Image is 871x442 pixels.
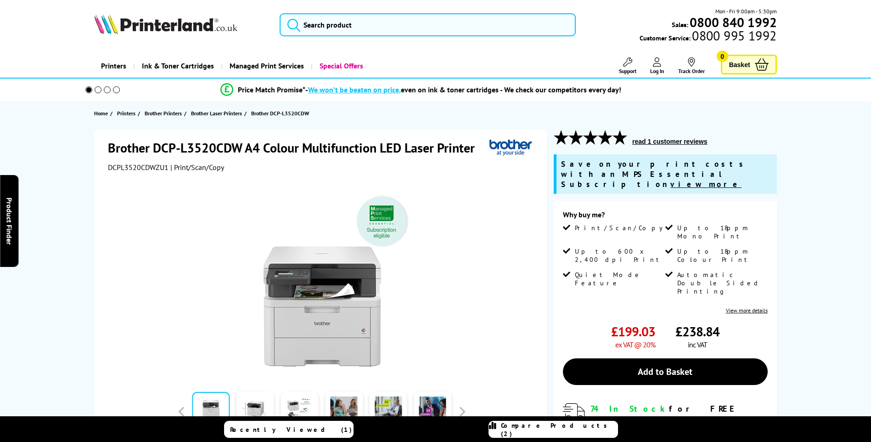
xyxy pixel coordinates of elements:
img: Printerland Logo [94,14,237,34]
span: Support [619,68,636,74]
div: - even on ink & toner cartridges - We check our competitors every day! [305,85,621,94]
span: Ink & Toner Cartridges [142,54,214,78]
span: Printers [117,108,135,118]
span: Brother DCP-L3520CDW [251,110,309,117]
a: Brother Printers [145,108,184,118]
span: Brother Laser Printers [191,108,242,118]
span: Compare Products (2) [501,421,618,438]
button: read 1 customer reviews [629,137,710,146]
a: Home [94,108,110,118]
span: Save on your print costs with an MPS Essential Subscription [561,159,747,189]
span: Up to 600 x 2,400 dpi Print [575,247,663,264]
li: modal_Promise [73,82,770,98]
span: | Print/Scan/Copy [170,163,224,172]
span: Product Finder [5,198,14,245]
a: Brother Laser Printers [191,108,244,118]
span: £199.03 [611,323,655,340]
div: for FREE Next Day Delivery [590,403,768,425]
span: Basket [729,58,750,71]
a: Add to Basket [563,358,768,385]
a: Printers [94,54,133,78]
span: DCPL3520CDWZU1 [108,163,169,172]
span: Home [94,108,108,118]
span: We won’t be beaten on price, [308,85,401,94]
a: Recently Viewed (1) [224,421,354,438]
a: Printers [117,108,138,118]
span: Brother Printers [145,108,182,118]
span: Mon - Fri 9:00am - 5:30pm [715,7,777,16]
a: 0800 840 1992 [688,18,777,27]
span: 74 In Stock [590,403,669,414]
u: view more [670,179,742,189]
a: Compare Products (2) [489,421,618,438]
span: Recently Viewed (1) [230,425,352,434]
span: ex VAT @ 20% [615,340,655,349]
input: Search product [280,13,576,36]
a: Managed Print Services [221,54,311,78]
span: Up to 18ppm Mono Print [677,224,765,240]
a: View more details [726,307,768,314]
span: Automatic Double Sided Printing [677,271,765,295]
span: Up to 18ppm Colour Print [677,247,765,264]
img: Brother DCP-L3520CDW [232,190,412,370]
span: Log In [650,68,664,74]
a: Log In [650,57,664,74]
a: Basket 0 [721,55,777,74]
a: Special Offers [311,54,370,78]
span: Print/Scan/Copy [575,224,669,232]
a: Printerland Logo [94,14,268,36]
a: Ink & Toner Cartridges [133,54,221,78]
span: Quiet Mode Feature [575,271,663,287]
div: Why buy me? [563,210,768,224]
span: inc VAT [688,340,707,349]
h1: Brother DCP-L3520CDW A4 Colour Multifunction LED Laser Printer [108,139,484,156]
img: Brother [489,139,532,156]
a: Support [619,57,636,74]
span: Sales: [672,20,688,29]
b: 0800 840 1992 [690,14,777,31]
span: 0800 995 1992 [691,31,776,40]
span: Customer Service: [640,31,776,42]
span: 0 [717,51,728,62]
span: Price Match Promise* [238,85,305,94]
a: Track Order [678,57,705,74]
span: £238.84 [675,323,719,340]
